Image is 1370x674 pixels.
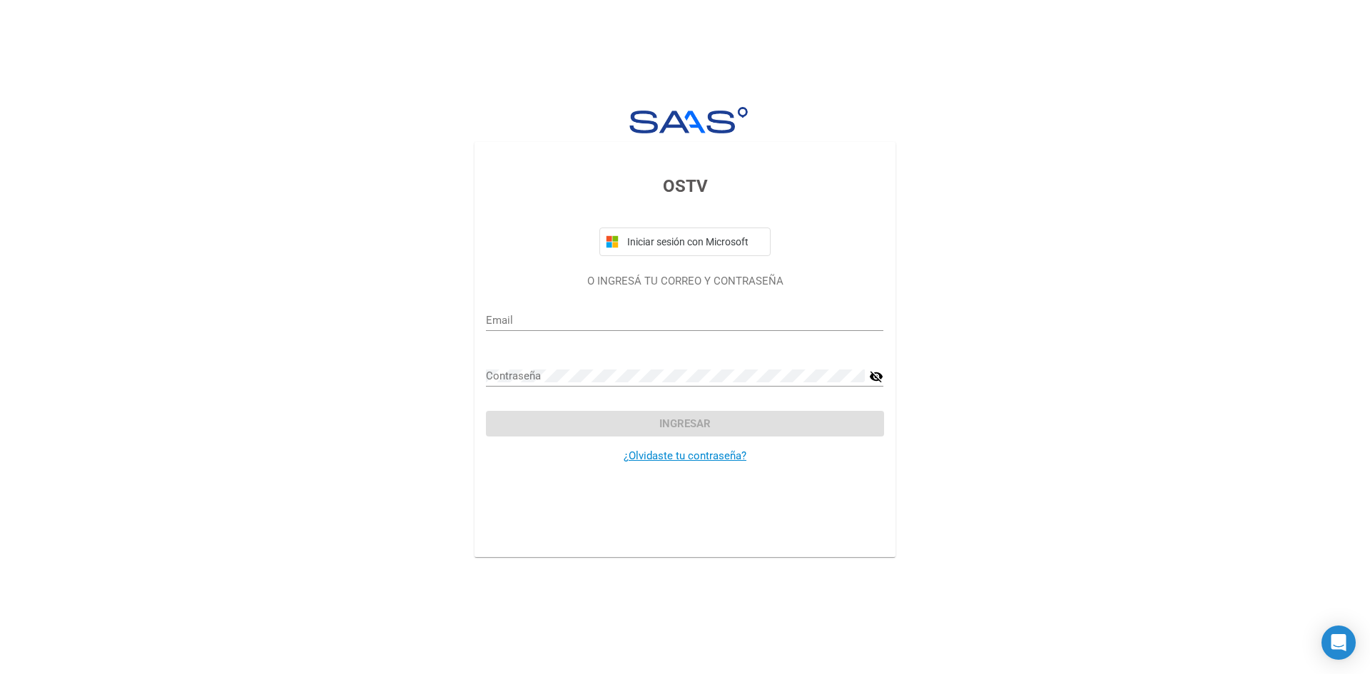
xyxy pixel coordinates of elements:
mat-icon: visibility_off [869,368,883,385]
div: Open Intercom Messenger [1321,626,1356,660]
p: O INGRESÁ TU CORREO Y CONTRASEÑA [486,273,883,290]
button: Ingresar [486,411,883,436]
h3: OSTV [486,173,883,199]
button: Iniciar sesión con Microsoft [599,228,771,256]
a: ¿Olvidaste tu contraseña? [624,449,746,462]
span: Ingresar [659,417,711,430]
span: Iniciar sesión con Microsoft [624,236,764,247]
